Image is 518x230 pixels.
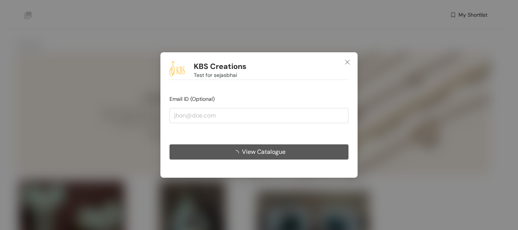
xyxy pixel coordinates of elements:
img: Buyer Portal [170,61,185,77]
button: Close [337,52,358,73]
span: loading [233,150,242,156]
span: Email ID (Optional) [170,95,215,102]
input: jhon@doe.com [170,108,348,123]
button: View Catalogue [170,144,348,160]
span: View Catalogue [242,147,286,156]
span: Test for sejasbhai [194,71,237,79]
span: close [344,59,350,65]
h1: KBS Creations [194,62,246,71]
